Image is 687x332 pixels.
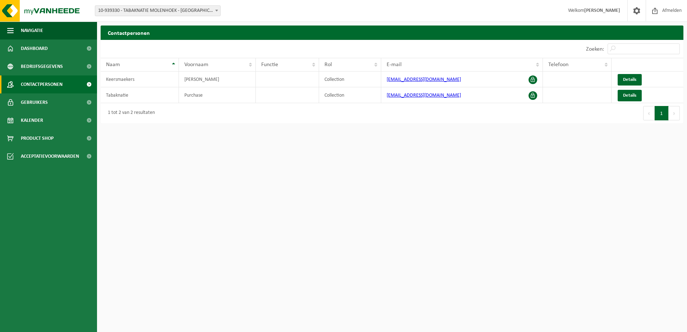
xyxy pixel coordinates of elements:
[586,46,604,52] label: Zoeken:
[101,26,683,40] h2: Contactpersonen
[618,74,642,86] a: Details
[387,93,461,98] a: [EMAIL_ADDRESS][DOMAIN_NAME]
[95,5,221,16] span: 10-939330 - TABAKNATIE MOLENHOEK - MEERDONK
[387,77,461,82] a: [EMAIL_ADDRESS][DOMAIN_NAME]
[21,40,48,57] span: Dashboard
[21,22,43,40] span: Navigatie
[21,129,54,147] span: Product Shop
[101,87,179,103] td: Tabaknatie
[623,93,636,98] span: Details
[21,111,43,129] span: Kalender
[21,75,63,93] span: Contactpersonen
[104,107,155,120] div: 1 tot 2 van 2 resultaten
[319,72,382,87] td: Collection
[95,6,220,16] span: 10-939330 - TABAKNATIE MOLENHOEK - MEERDONK
[618,90,642,101] a: Details
[387,62,402,68] span: E-mail
[184,62,208,68] span: Voornaam
[21,147,79,165] span: Acceptatievoorwaarden
[548,62,568,68] span: Telefoon
[179,87,256,103] td: Purchase
[106,62,120,68] span: Naam
[584,8,620,13] strong: [PERSON_NAME]
[261,62,278,68] span: Functie
[623,77,636,82] span: Details
[21,57,63,75] span: Bedrijfsgegevens
[21,93,48,111] span: Gebruikers
[324,62,332,68] span: Rol
[669,106,680,120] button: Next
[319,87,382,103] td: Collection
[179,72,256,87] td: [PERSON_NAME]
[655,106,669,120] button: 1
[101,72,179,87] td: Keersmaekers
[643,106,655,120] button: Previous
